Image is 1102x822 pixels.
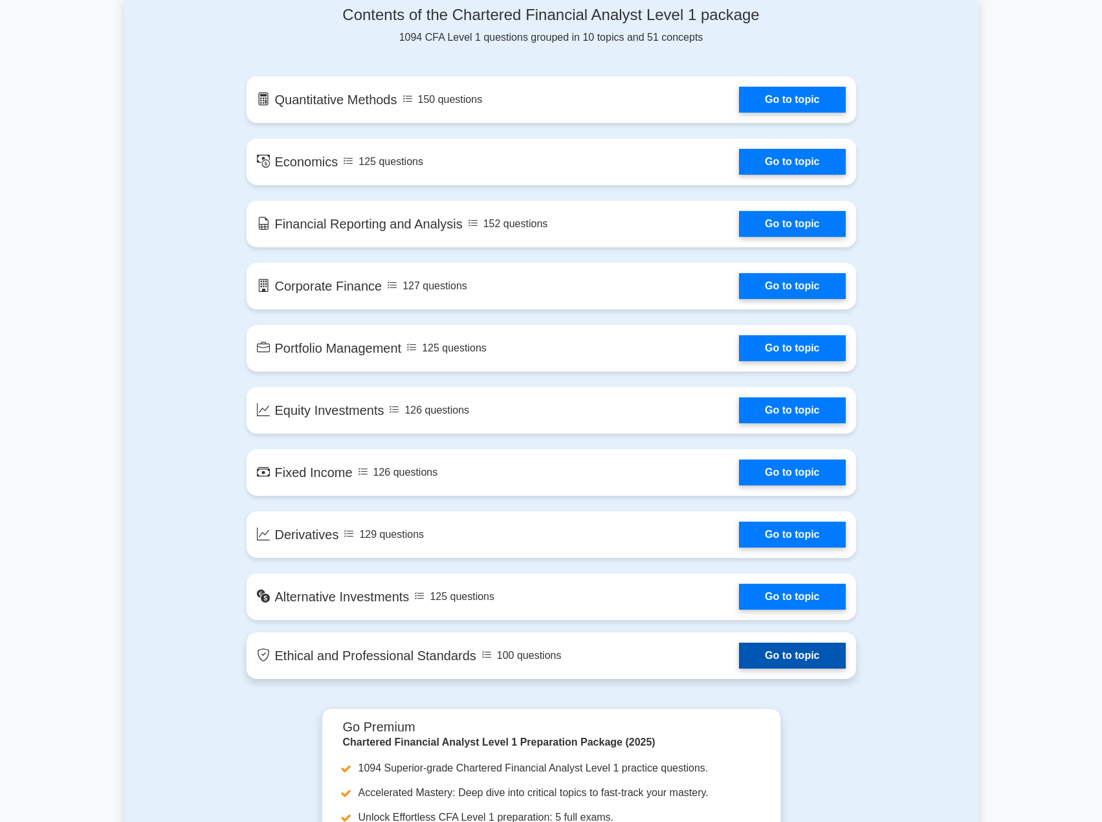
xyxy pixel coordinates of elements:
h4: Contents of the Chartered Financial Analyst Level 1 package [247,6,856,25]
a: Go to topic [739,397,845,423]
a: Go to topic [739,643,845,669]
a: Go to topic [739,460,845,485]
a: Go to topic [739,149,845,175]
a: Go to topic [739,273,845,299]
div: 1094 CFA Level 1 questions grouped in 10 topics and 51 concepts [247,6,856,45]
a: Go to topic [739,211,845,237]
a: Go to topic [739,335,845,361]
a: Go to topic [739,522,845,548]
a: Go to topic [739,584,845,610]
a: Go to topic [739,87,845,113]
